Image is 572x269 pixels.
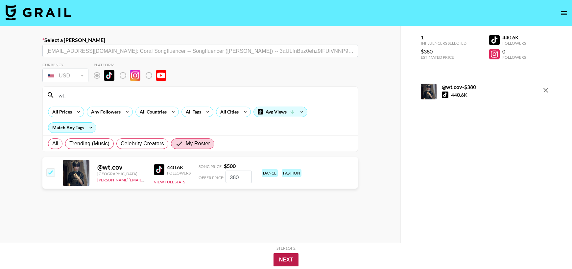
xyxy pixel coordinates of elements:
[421,34,466,41] div: 1
[44,70,87,81] div: USD
[502,41,526,46] div: Followers
[442,84,462,90] strong: @ wt.cov
[154,179,185,184] button: View Full Stats
[262,169,278,177] div: dance
[42,62,88,67] div: Currency
[186,140,210,148] span: My Roster
[421,48,466,55] div: $380
[94,62,172,67] div: Platform
[167,164,191,171] div: 440.6K
[69,140,109,148] span: Trending (Music)
[502,34,526,41] div: 440.6K
[94,69,172,82] div: Remove selected talent to change platforms
[104,70,114,81] img: TikTok
[254,107,307,117] div: Avg Views
[42,67,88,84] div: Remove selected talent to change your currency
[224,163,236,169] strong: $ 500
[558,7,571,20] button: open drawer
[55,90,354,100] input: Search by User Name
[451,92,467,98] div: 440.6K
[282,169,301,177] div: fashion
[167,171,191,176] div: Followers
[97,163,146,171] div: @ wt.cov
[97,176,257,182] a: [PERSON_NAME][EMAIL_ADDRESS][PERSON_NAME][PERSON_NAME][DOMAIN_NAME]
[216,107,240,117] div: All Cities
[154,164,164,175] img: TikTok
[276,246,296,251] div: Step 1 of 2
[421,41,466,46] div: Influencers Selected
[274,253,299,266] button: Next
[48,107,73,117] div: All Prices
[130,70,140,81] img: Instagram
[226,171,252,183] input: 500
[48,123,96,133] div: Match Any Tags
[97,171,146,176] div: [GEOGRAPHIC_DATA]
[539,84,552,97] button: remove
[199,164,223,169] span: Song Price:
[121,140,164,148] span: Celebrity Creators
[502,55,526,60] div: Followers
[5,5,71,20] img: Grail Talent
[87,107,122,117] div: Any Followers
[42,37,358,43] label: Select a [PERSON_NAME]
[136,107,168,117] div: All Countries
[502,48,526,55] div: 0
[199,175,224,180] span: Offer Price:
[182,107,203,117] div: All Tags
[421,55,466,60] div: Estimated Price
[156,70,166,81] img: YouTube
[52,140,58,148] span: All
[442,84,476,90] div: - $ 380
